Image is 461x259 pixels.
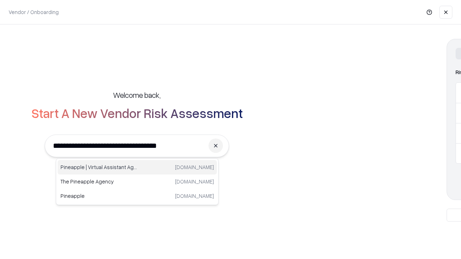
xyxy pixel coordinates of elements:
[175,163,214,171] p: [DOMAIN_NAME]
[31,106,243,120] h2: Start A New Vendor Risk Assessment
[61,178,137,185] p: The Pineapple Agency
[175,178,214,185] p: [DOMAIN_NAME]
[56,158,219,205] div: Suggestions
[113,90,161,100] h5: Welcome back,
[175,192,214,200] p: [DOMAIN_NAME]
[61,192,137,200] p: Pineapple
[61,163,137,171] p: Pineapple | Virtual Assistant Agency
[9,8,59,16] p: Vendor / Onboarding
